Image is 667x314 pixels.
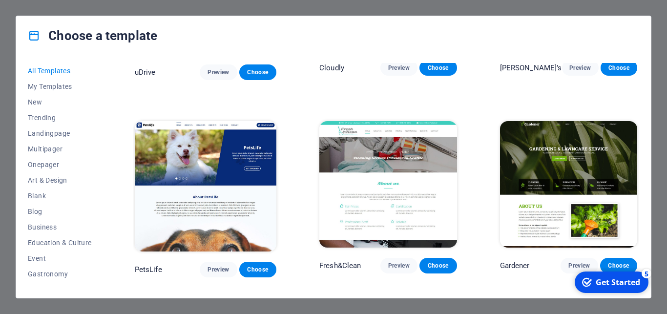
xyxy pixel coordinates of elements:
p: uDrive [135,67,156,77]
span: Gastronomy [28,270,92,278]
span: Onepager [28,161,92,168]
div: Get Started [26,9,71,20]
span: Blog [28,208,92,215]
p: Fresh&Clean [319,261,361,271]
span: Choose [608,64,629,72]
span: Landingpage [28,129,92,137]
span: Preview [568,262,590,270]
span: Preview [208,68,229,76]
button: Blog [28,204,92,219]
h4: Choose a template [28,28,157,43]
span: New [28,98,92,106]
span: Event [28,254,92,262]
span: Multipager [28,145,92,153]
p: [PERSON_NAME]’s [500,63,562,73]
span: Health [28,286,92,293]
span: Education & Culture [28,239,92,247]
button: Preview [380,60,417,76]
button: Choose [419,60,457,76]
p: PetsLife [135,265,162,274]
span: Trending [28,114,92,122]
div: 5 [72,1,82,11]
span: Choose [247,266,269,273]
span: All Templates [28,67,92,75]
button: Gastronomy [28,266,92,282]
button: Preview [200,64,237,80]
button: Preview [561,258,598,273]
button: Education & Culture [28,235,92,251]
button: Event [28,251,92,266]
span: Preview [208,266,229,273]
span: Choose [247,68,269,76]
span: Preview [388,64,410,72]
span: Business [28,223,92,231]
img: Fresh&Clean [319,121,457,248]
span: Art & Design [28,176,92,184]
button: Choose [239,262,276,277]
button: Business [28,219,92,235]
p: Cloudly [319,63,344,73]
span: My Templates [28,83,92,90]
button: Preview [562,60,599,76]
button: Landingpage [28,126,92,141]
span: Blank [28,192,92,200]
button: Choose [419,258,457,273]
p: Gardener [500,261,530,271]
button: Multipager [28,141,92,157]
img: PetsLife [135,121,276,252]
button: My Templates [28,79,92,94]
span: Choose [608,262,629,270]
button: Onepager [28,157,92,172]
button: All Templates [28,63,92,79]
span: Choose [427,64,449,72]
button: Art & Design [28,172,92,188]
button: Choose [239,64,276,80]
span: Choose [427,262,449,270]
button: Preview [200,262,237,277]
button: Trending [28,110,92,126]
span: Preview [570,64,591,72]
button: Preview [380,258,417,273]
img: Gardener [500,121,638,248]
div: Get Started 5 items remaining, 0% complete [5,4,79,25]
button: Health [28,282,92,297]
button: Choose [600,258,637,273]
span: Preview [388,262,410,270]
button: New [28,94,92,110]
button: Choose [601,60,637,76]
button: Blank [28,188,92,204]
